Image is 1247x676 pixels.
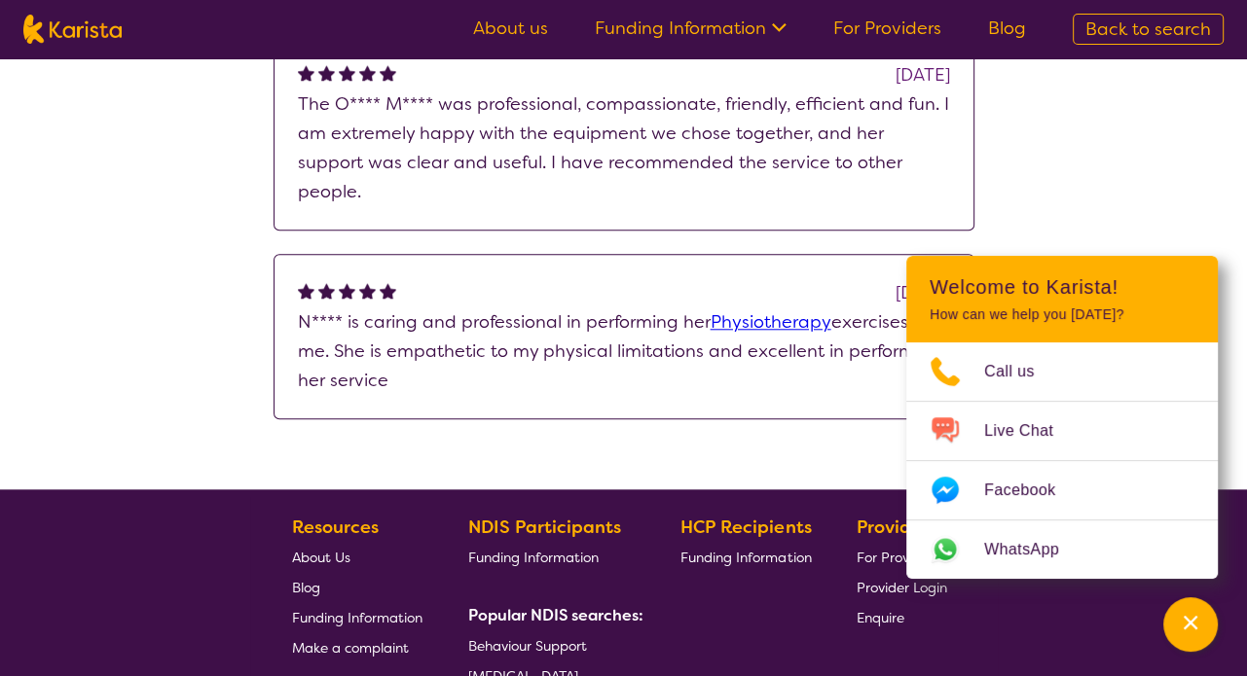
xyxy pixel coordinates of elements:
[468,605,643,625] b: Popular NDIS searches:
[298,89,950,206] p: The O**** M**** was professional, compassionate, friendly, efficient and fun. I am extremely happ...
[292,549,350,566] span: About Us
[380,64,396,81] img: fullstar
[359,64,376,81] img: fullstar
[380,282,396,299] img: fullstar
[292,542,422,572] a: About Us
[292,609,422,626] span: Funding Information
[468,549,599,566] span: Funding Information
[292,639,409,657] span: Make a complaint
[896,278,950,307] div: [DATE]
[896,60,950,89] div: [DATE]
[984,357,1058,386] span: Call us
[988,17,1026,40] a: Blog
[1163,597,1218,652] button: Channel Menu
[23,15,122,44] img: Karista logo
[292,632,422,662] a: Make a complaint
[292,572,422,602] a: Blog
[298,307,950,395] p: N**** is caring and professional in performing her exercises with me. She is empathetic to my phy...
[906,520,1218,579] a: Web link opens in a new tab.
[298,64,314,81] img: fullstar
[318,64,335,81] img: fullstar
[680,549,811,566] span: Funding Information
[857,602,947,632] a: Enquire
[984,476,1079,505] span: Facebook
[857,516,936,539] b: Providers
[984,416,1077,445] span: Live Chat
[1085,18,1211,41] span: Back to search
[468,516,621,539] b: NDIS Participants
[930,275,1194,299] h2: Welcome to Karista!
[906,256,1218,579] div: Channel Menu
[318,282,335,299] img: fullstar
[595,17,787,40] a: Funding Information
[906,342,1218,579] ul: Choose channel
[292,516,379,539] b: Resources
[292,602,422,632] a: Funding Information
[359,282,376,299] img: fullstar
[468,630,636,660] a: Behaviour Support
[292,579,320,596] span: Blog
[857,572,947,602] a: Provider Login
[468,542,636,572] a: Funding Information
[857,542,947,572] a: For Providers
[339,64,355,81] img: fullstar
[930,306,1194,323] p: How can we help you [DATE]?
[1073,14,1224,45] a: Back to search
[298,282,314,299] img: fullstar
[857,549,939,566] span: For Providers
[680,516,811,539] b: HCP Recipients
[833,17,941,40] a: For Providers
[857,609,904,626] span: Enquire
[339,282,355,299] img: fullstar
[984,535,1082,564] span: WhatsApp
[680,542,811,572] a: Funding Information
[468,637,587,655] span: Behaviour Support
[857,579,947,596] span: Provider Login
[711,310,831,334] a: Physiotherapy
[473,17,548,40] a: About us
